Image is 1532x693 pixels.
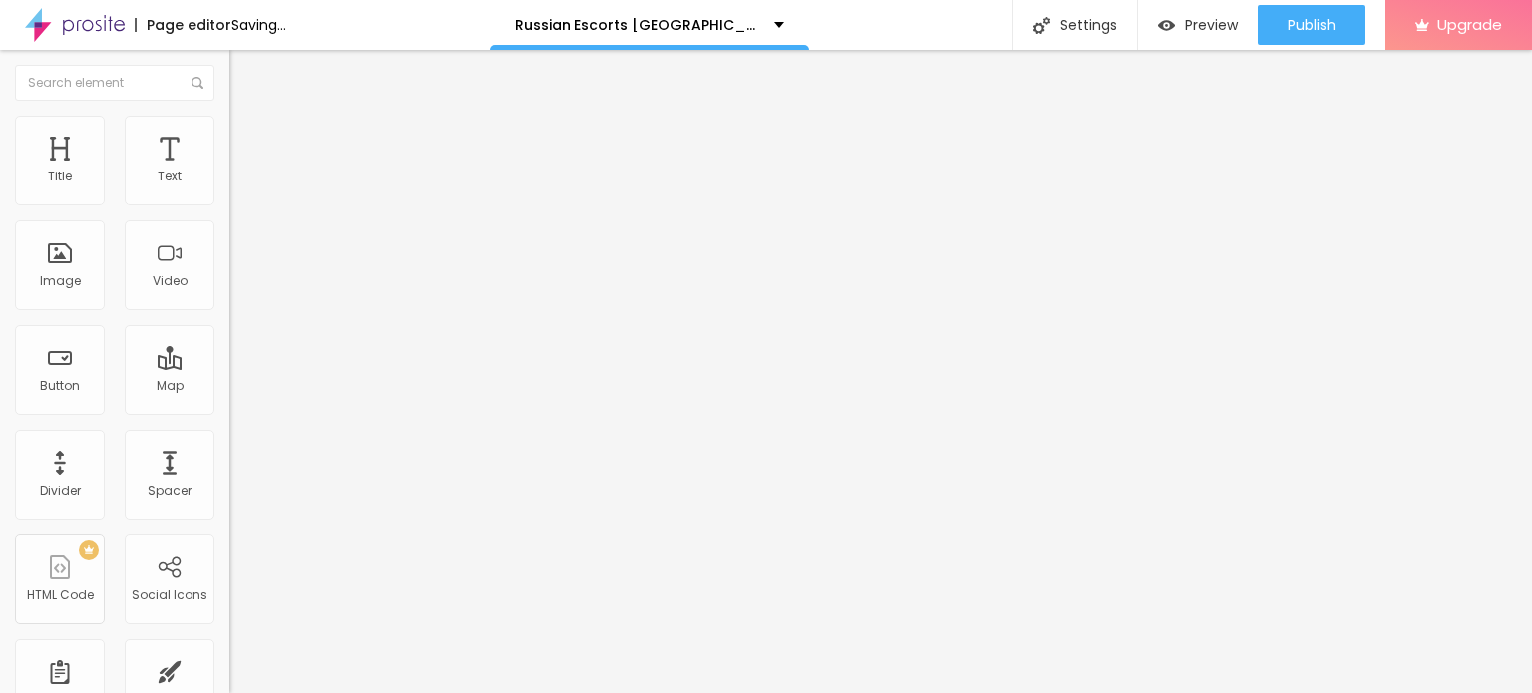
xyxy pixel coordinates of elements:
div: Spacer [148,484,191,498]
div: Page editor [135,18,231,32]
iframe: Editor [229,50,1532,693]
img: Icone [191,77,203,89]
div: HTML Code [27,588,94,602]
p: Russian Escorts [GEOGRAPHIC_DATA] [515,18,759,32]
div: Saving... [231,18,286,32]
button: Preview [1138,5,1258,45]
div: Map [157,379,184,393]
div: Divider [40,484,81,498]
div: Social Icons [132,588,207,602]
img: view-1.svg [1158,17,1175,34]
img: Icone [1033,17,1050,34]
span: Publish [1288,17,1336,33]
div: Image [40,274,81,288]
span: Upgrade [1437,16,1502,33]
div: Text [158,170,182,183]
span: Preview [1185,17,1238,33]
div: Title [48,170,72,183]
div: Button [40,379,80,393]
div: Video [153,274,188,288]
button: Publish [1258,5,1365,45]
input: Search element [15,65,214,101]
